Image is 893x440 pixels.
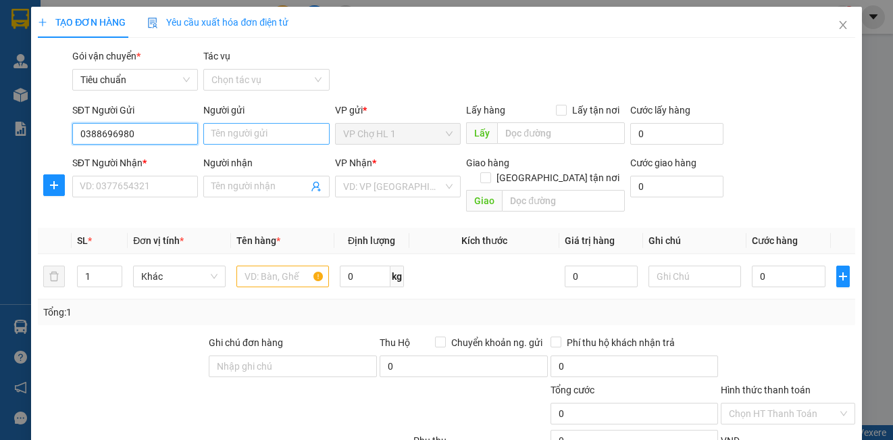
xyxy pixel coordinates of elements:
[348,235,395,246] span: Định lượng
[77,235,88,246] span: SL
[27,24,181,72] span: Gửi hàng [GEOGRAPHIC_DATA]: Hotline:
[491,170,625,185] span: [GEOGRAPHIC_DATA] tận nơi
[466,157,509,168] span: Giao hàng
[43,266,65,287] button: delete
[630,176,723,197] input: Cước giao hàng
[203,51,230,62] label: Tác vụ
[497,122,625,144] input: Dọc đường
[630,157,696,168] label: Cước giao hàng
[236,266,329,287] input: VD: Bàn, Ghế
[55,76,180,99] strong: 02033 616 626 -
[28,76,180,99] span: Gửi hàng Hạ Long: Hotline:
[648,266,741,287] input: Ghi Chú
[565,235,615,246] span: Giá trị hàng
[466,122,497,144] span: Lấy
[147,18,158,28] img: icon
[335,103,461,118] div: VP gửi
[630,123,723,145] input: Cước lấy hàng
[9,100,26,166] img: logo
[335,157,372,168] span: VP Nhận
[72,103,198,118] div: SĐT Người Gửi
[721,385,811,395] label: Hình thức thanh toán
[836,266,850,287] button: plus
[838,20,848,30] span: close
[461,235,507,246] span: Kích thước
[630,105,690,116] label: Cước lấy hàng
[141,266,218,287] span: Khác
[466,190,502,212] span: Giao
[837,271,849,282] span: plus
[203,155,329,170] div: Người nhận
[551,385,594,395] span: Tổng cước
[147,17,288,28] span: Yêu cầu xuất hóa đơn điện tử
[466,105,505,116] span: Lấy hàng
[43,174,65,196] button: plus
[343,124,453,144] span: VP Chợ HL 1
[44,180,64,191] span: plus
[561,335,680,350] span: Phí thu hộ khách nhận trả
[380,337,410,348] span: Thu Hộ
[28,7,180,21] strong: Công ty TNHH Phúc Xuyên
[236,235,280,246] span: Tên hàng
[133,235,184,246] span: Đơn vị tính
[390,266,404,287] span: kg
[752,235,798,246] span: Cước hàng
[643,228,746,254] th: Ghi chú
[446,335,548,350] span: Chuyển khoản ng. gửi
[824,7,862,45] button: Close
[565,266,638,287] input: 0
[72,51,141,62] span: Gói vận chuyển
[38,17,126,28] span: TẠO ĐƠN HÀNG
[72,155,198,170] div: SĐT Người Nhận
[209,356,377,377] input: Ghi chú đơn hàng
[311,181,322,192] span: user-add
[209,337,283,348] label: Ghi chú đơn hàng
[567,103,625,118] span: Lấy tận nơi
[502,190,625,212] input: Dọc đường
[43,305,346,320] div: Tổng: 1
[86,49,181,72] strong: 0888 827 827 - 0848 827 827
[38,18,47,27] span: plus
[28,36,181,60] strong: 024 3236 3236 -
[80,70,190,90] span: Tiêu chuẩn
[203,103,329,118] div: Người gửi
[94,88,153,99] strong: 0886 027 027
